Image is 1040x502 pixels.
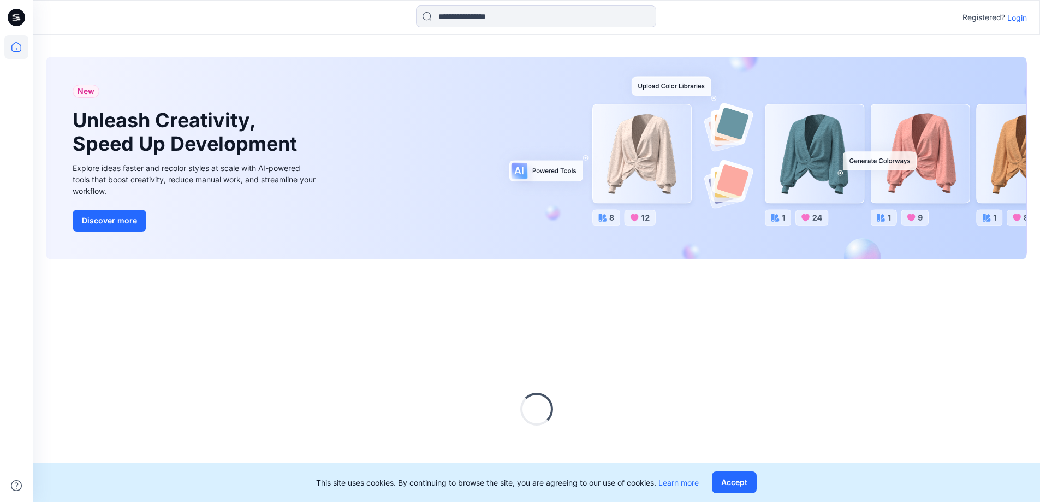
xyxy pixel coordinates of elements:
span: New [78,85,94,98]
button: Discover more [73,210,146,232]
p: This site uses cookies. By continuing to browse the site, you are agreeing to our use of cookies. [316,477,699,488]
p: Registered? [962,11,1005,24]
a: Learn more [658,478,699,487]
h1: Unleash Creativity, Speed Up Development [73,109,302,156]
div: Explore ideas faster and recolor styles at scale with AI-powered tools that boost creativity, red... [73,162,318,197]
button: Accept [712,471,757,493]
a: Discover more [73,210,318,232]
p: Login [1007,12,1027,23]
